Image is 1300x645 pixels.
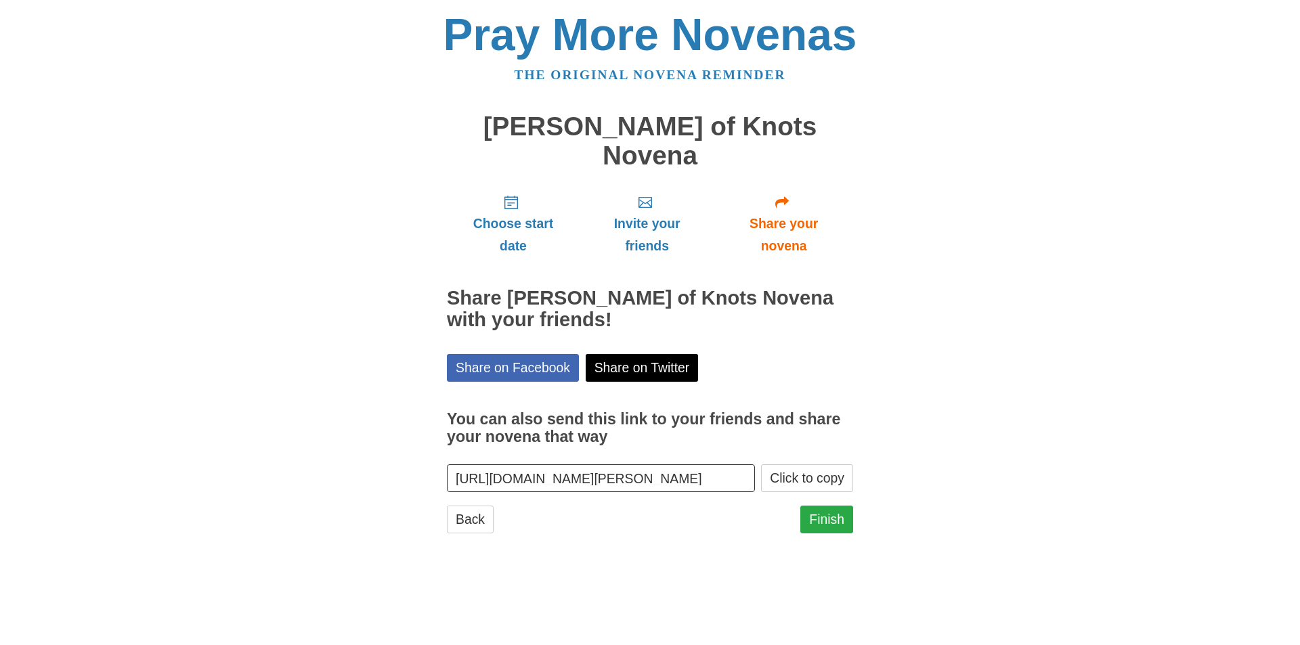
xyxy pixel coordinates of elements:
a: Pray More Novenas [443,9,857,60]
a: Choose start date [447,183,580,264]
button: Click to copy [761,464,853,492]
h2: Share [PERSON_NAME] of Knots Novena with your friends! [447,288,853,331]
span: Share your novena [728,213,840,257]
span: Choose start date [460,213,566,257]
a: Back [447,506,494,533]
h3: You can also send this link to your friends and share your novena that way [447,411,853,445]
span: Invite your friends [593,213,701,257]
a: Share on Facebook [447,354,579,382]
h1: [PERSON_NAME] of Knots Novena [447,112,853,170]
a: Share your novena [714,183,853,264]
a: Share on Twitter [586,354,699,382]
a: Invite your friends [580,183,714,264]
a: The original novena reminder [515,68,786,82]
a: Finish [800,506,853,533]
